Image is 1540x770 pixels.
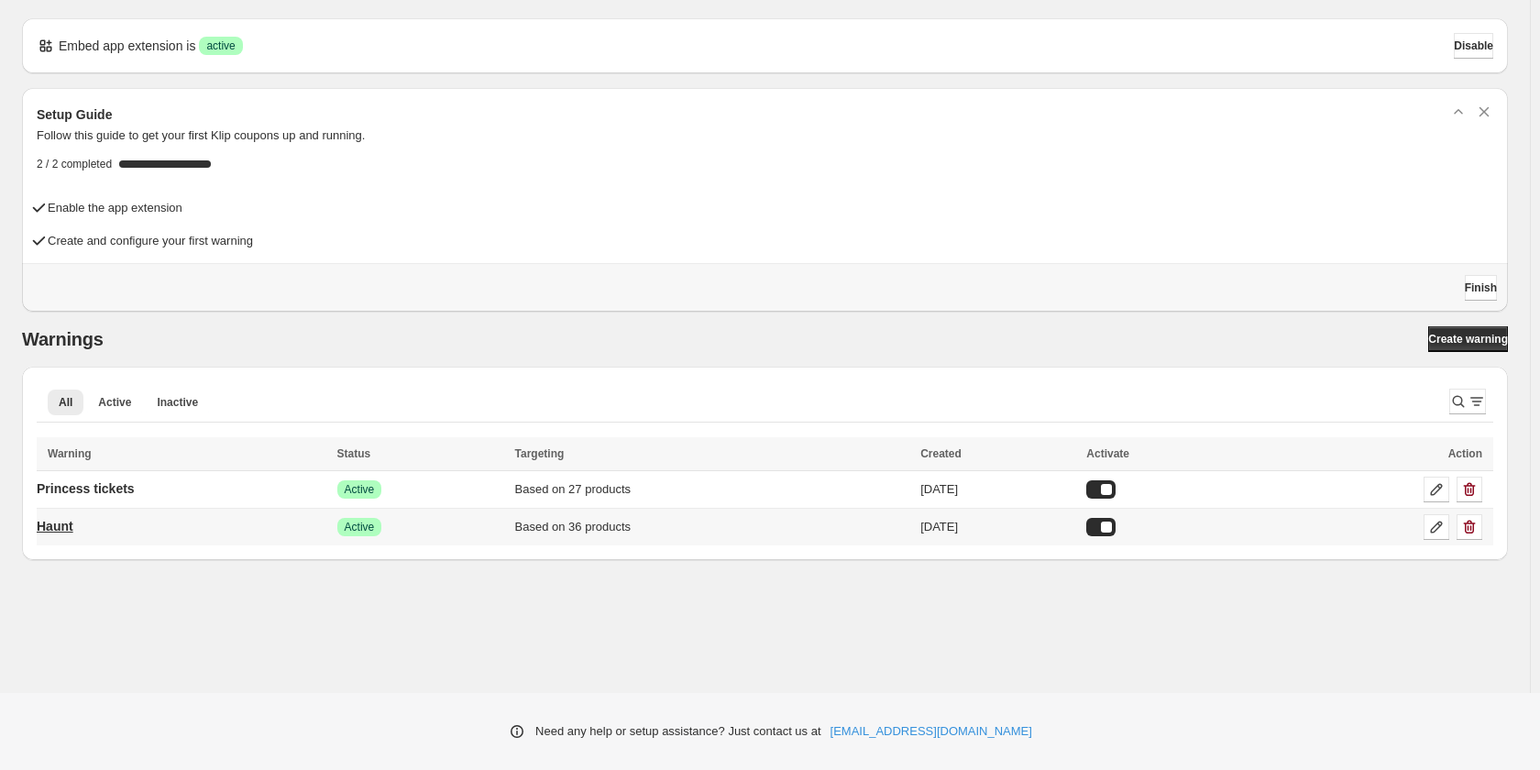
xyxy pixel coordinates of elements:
[1454,33,1493,59] button: Disable
[1448,447,1482,460] span: Action
[48,447,92,460] span: Warning
[1086,447,1129,460] span: Activate
[515,447,565,460] span: Targeting
[59,395,72,410] span: All
[920,518,1075,536] div: [DATE]
[1465,280,1497,295] span: Finish
[48,232,253,250] h4: Create and configure your first warning
[1465,275,1497,301] button: Finish
[1428,326,1508,352] a: Create warning
[37,474,135,503] a: Princess tickets
[920,480,1075,499] div: [DATE]
[1454,38,1493,53] span: Disable
[1449,389,1486,414] button: Search and filter results
[337,447,371,460] span: Status
[515,480,910,499] div: Based on 27 products
[37,517,73,535] p: Haunt
[37,157,112,171] span: 2 / 2 completed
[59,37,195,55] p: Embed app extension is
[98,395,131,410] span: Active
[345,520,375,534] span: Active
[1428,332,1508,346] span: Create warning
[345,482,375,497] span: Active
[157,395,198,410] span: Inactive
[22,328,104,350] h2: Warnings
[830,722,1032,741] a: [EMAIL_ADDRESS][DOMAIN_NAME]
[920,447,962,460] span: Created
[37,479,135,498] p: Princess tickets
[37,105,112,124] h3: Setup Guide
[48,199,182,217] h4: Enable the app extension
[515,518,910,536] div: Based on 36 products
[37,511,73,541] a: Haunt
[206,38,235,53] span: active
[37,126,1493,145] p: Follow this guide to get your first Klip coupons up and running.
